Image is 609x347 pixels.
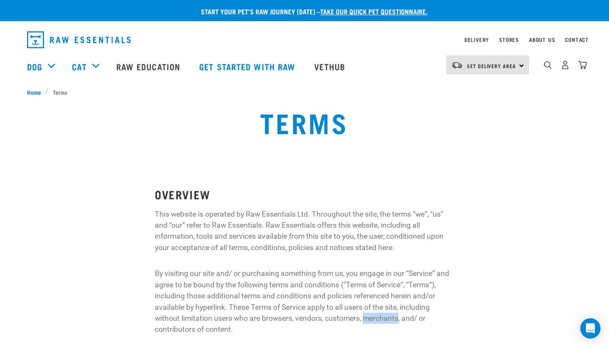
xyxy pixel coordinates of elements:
img: Raw Essentials Logo [27,31,131,48]
span: Home [27,88,41,96]
a: Vethub [306,50,356,83]
div: Open Intercom Messenger [580,318,601,339]
img: home-icon-1@2x.png [544,61,552,69]
a: take our quick pet questionnaire. [320,9,428,13]
a: Get started with Raw [191,50,306,83]
p: By visiting our site and/ or purchasing something from us, you engage in our “Service” and agree ... [155,268,454,335]
a: Stores [499,38,519,41]
a: Cat [72,60,86,73]
a: Home [27,88,46,96]
a: Dog [27,60,42,73]
a: Delivery [464,38,489,41]
h3: OVERVIEW [155,188,454,201]
img: user.png [561,61,570,69]
nav: dropdown navigation [20,28,589,52]
h1: Terms [117,107,492,137]
nav: breadcrumbs [27,88,582,96]
a: About Us [529,38,555,41]
a: Contact [565,38,589,41]
img: van-moving.png [451,61,463,69]
span: Set Delivery Area [467,64,516,67]
img: home-icon@2x.png [578,61,587,69]
a: Raw Education [108,50,191,83]
p: This website is operated by Raw Essentials Ltd. Throughout the site, the terms “we”, “us” and “ou... [155,209,454,253]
